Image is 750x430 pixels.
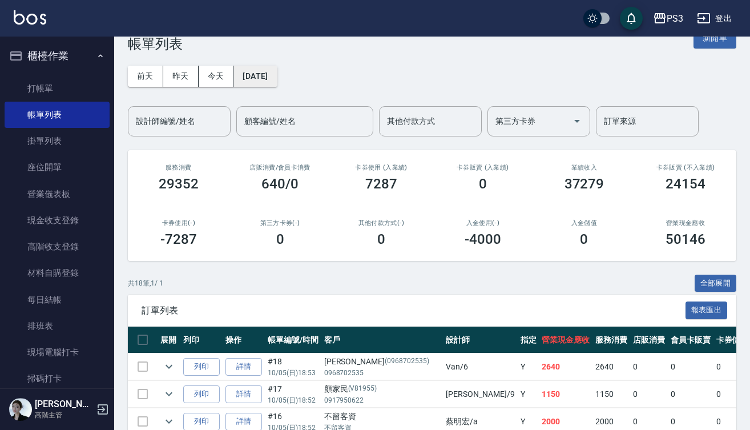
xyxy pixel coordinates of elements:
[183,358,220,376] button: 列印
[443,327,517,353] th: 設計師
[183,385,220,403] button: 列印
[324,368,441,378] p: 0968702535
[564,176,604,192] h3: 37279
[225,358,262,376] a: 詳情
[5,128,110,154] a: 掛單列表
[620,7,643,30] button: save
[163,66,199,87] button: 昨天
[630,353,668,380] td: 0
[324,356,441,368] div: [PERSON_NAME]
[142,219,216,227] h2: 卡券使用(-)
[377,231,385,247] h3: 0
[35,410,93,420] p: 高階主管
[539,381,592,408] td: 1150
[446,219,520,227] h2: 入金使用(-)
[5,234,110,260] a: 高階收支登錄
[243,219,317,227] h2: 第三方卡券(-)
[518,327,539,353] th: 指定
[5,41,110,71] button: 櫃檯作業
[568,112,586,130] button: Open
[668,381,713,408] td: 0
[667,11,683,26] div: PS3
[223,327,265,353] th: 操作
[344,219,418,227] h2: 其他付款方式(-)
[365,176,397,192] h3: 7287
[592,381,630,408] td: 1150
[324,395,441,405] p: 0917950622
[5,339,110,365] a: 現場電腦打卡
[160,231,197,247] h3: -7287
[648,219,723,227] h2: 營業現金應收
[580,231,588,247] h3: 0
[265,381,321,408] td: #17
[321,327,443,353] th: 客戶
[443,381,517,408] td: [PERSON_NAME] /9
[695,275,737,292] button: 全部展開
[35,399,93,410] h5: [PERSON_NAME]
[693,27,736,49] button: 新開單
[385,356,429,368] p: (0968702535)
[265,327,321,353] th: 帳單編號/時間
[128,278,163,288] p: 共 18 筆, 1 / 1
[142,164,216,171] h3: 服務消費
[5,181,110,207] a: 營業儀表板
[344,164,418,171] h2: 卡券使用 (入業績)
[446,164,520,171] h2: 卡券販賣 (入業績)
[630,381,668,408] td: 0
[547,164,622,171] h2: 業績收入
[666,231,705,247] h3: 50146
[592,353,630,380] td: 2640
[276,231,284,247] h3: 0
[5,102,110,128] a: 帳單列表
[686,304,728,315] a: 報表匯出
[14,10,46,25] img: Logo
[547,219,622,227] h2: 入金儲值
[666,176,705,192] h3: 24154
[268,395,318,405] p: 10/05 (日) 18:52
[160,413,178,430] button: expand row
[128,66,163,87] button: 前天
[160,358,178,375] button: expand row
[324,411,441,423] div: 不留客資
[465,231,501,247] h3: -4000
[518,353,539,380] td: Y
[5,75,110,102] a: 打帳單
[539,353,592,380] td: 2640
[261,176,299,192] h3: 640/0
[5,365,110,392] a: 掃碼打卡
[668,353,713,380] td: 0
[142,305,686,316] span: 訂單列表
[479,176,487,192] h3: 0
[443,353,517,380] td: Van /6
[265,353,321,380] td: #18
[5,313,110,339] a: 排班表
[158,327,180,353] th: 展開
[693,32,736,43] a: 新開單
[539,327,592,353] th: 營業現金應收
[9,398,32,421] img: Person
[233,66,277,87] button: [DATE]
[128,36,183,52] h3: 帳單列表
[668,327,713,353] th: 會員卡販賣
[648,164,723,171] h2: 卡券販賣 (不入業績)
[348,383,377,395] p: (V81955)
[630,327,668,353] th: 店販消費
[592,327,630,353] th: 服務消費
[268,368,318,378] p: 10/05 (日) 18:53
[180,327,223,353] th: 列印
[159,176,199,192] h3: 29352
[160,385,178,403] button: expand row
[5,260,110,286] a: 材料自購登錄
[648,7,688,30] button: PS3
[324,383,441,395] div: 顏家民
[692,8,736,29] button: 登出
[225,385,262,403] a: 詳情
[243,164,317,171] h2: 店販消費 /會員卡消費
[199,66,234,87] button: 今天
[5,154,110,180] a: 座位開單
[5,287,110,313] a: 每日結帳
[686,302,728,319] button: 報表匯出
[518,381,539,408] td: Y
[5,207,110,234] a: 現金收支登錄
